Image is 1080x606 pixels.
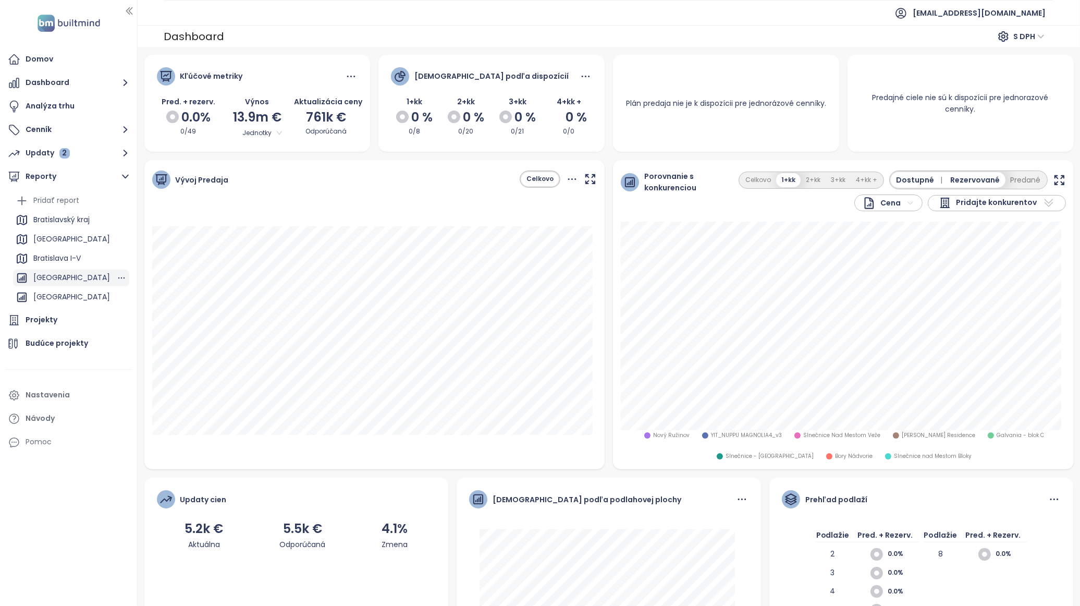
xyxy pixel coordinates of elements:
[613,85,839,122] div: Plán predaja nie je k dispozícii pre jednorázové cenníky.
[826,173,851,187] button: 3+kk
[514,107,536,127] span: 0 %
[13,231,129,248] div: [GEOGRAPHIC_DATA]
[848,79,1074,127] div: Predajné ciele nie sú k dispozícii pre jednorazové cenníky.
[26,389,70,402] div: Nastavenia
[26,435,52,449] div: Pomoc
[382,539,408,550] div: Zmena
[816,567,850,586] div: 3
[13,270,129,286] div: [GEOGRAPHIC_DATA]
[996,549,1027,559] span: 0.0%
[5,119,132,140] button: Cenník
[852,529,919,548] div: Pred. + Rezerv.
[33,271,110,284] div: [GEOGRAPHIC_DATA]
[162,96,215,107] span: Pred. + rezerv.
[229,127,284,139] span: Jednotky
[13,250,129,267] div: Bratislava I-V
[5,72,132,93] button: Dashboard
[13,212,129,228] div: Bratislavský kraj
[894,452,972,460] span: Slnečnice nad Mestom Bloky
[776,173,801,187] button: 1+kk
[26,313,57,326] div: Projekty
[521,172,559,186] button: Celkovo
[902,431,975,440] span: [PERSON_NAME] Residence
[185,519,223,539] div: 5.2k €
[851,173,882,187] button: 4+kk +
[5,385,132,406] a: Nastavenia
[26,337,88,350] div: Budúce projekty
[726,452,814,460] span: Slnečnice - [GEOGRAPHIC_DATA]
[26,147,70,160] div: Updaty
[960,529,1027,548] div: Pred. + Rezerv.
[157,127,220,137] div: 0/49
[180,70,243,82] div: Kľúčové metriky
[956,197,1037,209] span: Pridajte konkurentov
[1013,29,1045,44] span: S DPH
[816,529,850,548] div: Podlažie
[5,143,132,164] button: Updaty 2
[411,107,433,127] span: 0 %
[279,539,325,550] div: Odporúčaná
[5,432,132,453] div: Pomoc
[896,174,947,186] span: Dostupné
[5,166,132,187] button: Reporty
[414,70,569,82] div: [DEMOGRAPHIC_DATA] podľa dispozícií
[494,127,541,137] div: 0/21
[294,127,358,137] div: Odporúčaná
[279,519,325,539] div: 5.5k €
[457,96,475,107] span: 2+kk
[176,174,229,186] span: Vývoj Predaja
[5,49,132,70] a: Domov
[26,100,75,113] div: Analýza trhu
[407,96,422,107] span: 1+kk
[653,431,690,440] span: Nový Ružinov
[26,412,55,425] div: Návody
[294,96,358,107] div: Aktualizácia ceny
[33,213,90,226] div: Bratislavský kraj
[13,289,129,306] div: [GEOGRAPHIC_DATA]
[888,549,919,559] span: 0.0%
[924,548,958,567] div: 8
[546,127,592,137] div: 0/0
[566,107,587,127] span: 0 %
[463,107,484,127] span: 0 %
[803,431,880,440] span: Slnečnice Nad Mestom Veže
[181,107,211,127] span: 0.0%
[185,539,223,550] div: Aktuálna
[816,548,850,567] div: 2
[5,408,132,429] a: Návody
[997,431,1044,440] span: Galvania - blok C
[644,171,705,193] span: Porovnanie s konkurenciou
[5,310,132,331] a: Projekty
[164,27,224,46] div: Dashboard
[306,108,346,126] span: 761k €
[924,529,958,548] div: Podlažie
[5,96,132,117] a: Analýza trhu
[835,452,873,460] span: Bory Nádvorie
[888,587,919,597] span: 0.0%
[13,192,129,209] div: Pridať report
[26,53,53,66] div: Domov
[33,290,110,304] div: [GEOGRAPHIC_DATA]
[557,96,581,107] span: 4+kk +
[816,585,850,604] div: 4
[951,174,1000,186] span: Rezervované
[225,96,289,107] div: Výnos
[33,252,81,265] div: Bratislava I-V
[805,494,867,505] div: Prehľad podlaží
[34,13,103,34] img: logo
[509,96,526,107] span: 3+kk
[888,568,919,578] span: 0.0%
[443,127,489,137] div: 0/20
[1005,172,1046,188] button: Predané
[33,233,110,246] div: [GEOGRAPHIC_DATA]
[863,197,901,210] div: Cena
[33,194,79,207] div: Pridať report
[493,494,681,505] div: [DEMOGRAPHIC_DATA] podľa podlahovej plochy
[740,173,776,187] button: Celkovo
[913,1,1046,26] span: [EMAIL_ADDRESS][DOMAIN_NAME]
[59,148,70,159] div: 2
[801,173,826,187] button: 2+kk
